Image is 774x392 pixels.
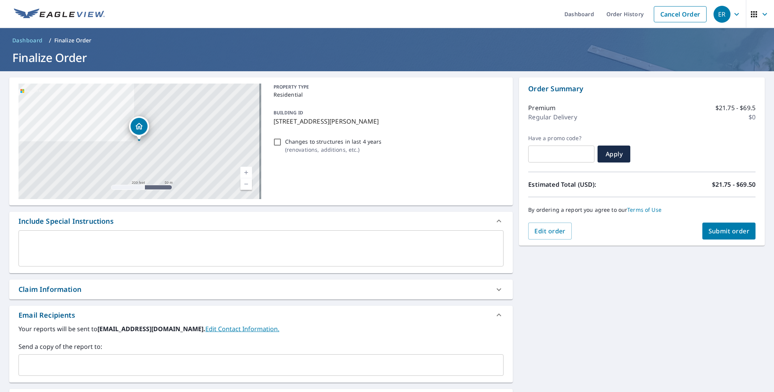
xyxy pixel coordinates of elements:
a: Current Level 17, Zoom Out [240,178,252,190]
div: Dropped pin, building 1, Residential property, 86 ADAM DR STRATHCONA COUNTY AB T8C1H7 [129,116,149,140]
div: Email Recipients [9,306,513,324]
p: Premium [528,103,556,112]
p: BUILDING ID [274,109,303,116]
p: $0 [749,112,756,122]
button: Edit order [528,223,572,240]
p: By ordering a report you agree to our [528,206,756,213]
p: Changes to structures in last 4 years [285,137,382,146]
li: / [49,36,51,45]
p: Regular Delivery [528,112,577,122]
p: Estimated Total (USD): [528,180,642,189]
span: Dashboard [12,37,43,44]
img: EV Logo [14,8,105,20]
a: Terms of Use [627,206,662,213]
button: Submit order [702,223,756,240]
span: Edit order [534,227,566,235]
div: Claim Information [9,280,513,299]
h1: Finalize Order [9,50,765,65]
p: Finalize Order [54,37,92,44]
nav: breadcrumb [9,34,765,47]
a: Cancel Order [654,6,707,22]
p: ( renovations, additions, etc. ) [285,146,382,154]
a: Dashboard [9,34,46,47]
label: Your reports will be sent to [18,324,504,333]
b: [EMAIL_ADDRESS][DOMAIN_NAME]. [97,325,205,333]
a: Current Level 17, Zoom In [240,167,252,178]
div: Claim Information [18,284,81,295]
p: Residential [274,90,501,99]
div: ER [714,6,730,23]
p: $21.75 - $69.50 [712,180,756,189]
label: Send a copy of the report to: [18,342,504,351]
label: Have a promo code? [528,135,594,142]
p: PROPERTY TYPE [274,84,501,90]
a: EditContactInfo [205,325,279,333]
span: Submit order [709,227,750,235]
p: Order Summary [528,84,756,94]
p: $21.75 - $69.5 [715,103,756,112]
div: Include Special Instructions [9,212,513,230]
button: Apply [598,146,630,162]
span: Apply [604,150,624,158]
div: Email Recipients [18,310,75,320]
div: Include Special Instructions [18,216,114,226]
p: [STREET_ADDRESS][PERSON_NAME] [274,117,501,126]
